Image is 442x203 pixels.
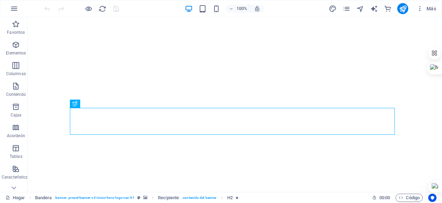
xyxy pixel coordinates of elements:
button: Más [414,3,439,14]
font: Bandera [35,195,52,200]
font: Recipiente [158,195,179,200]
i: Navegador [356,5,364,13]
i: Diseño (Ctrl+Alt+Y) [329,5,337,13]
button: Código [396,194,423,202]
button: páginas [342,4,350,13]
i: El elemento contiene una animación. [235,196,239,200]
font: Características [2,175,30,180]
font: Más [427,6,436,11]
i: Páginas (Ctrl+Alt+S) [343,5,350,13]
i: Escritor de IA [370,5,378,13]
button: Haga clic aquí para salir del modo de vista previa y continuar editando [84,4,93,13]
button: comercio [383,4,392,13]
i: Recargar página [98,5,106,13]
a: Haga clic para cancelar la selección. Haga doble clic para abrir Páginas. [6,194,25,202]
font: 00:00 [379,195,390,200]
font: Tablas [10,154,22,159]
nav: migaja de pan [35,194,239,202]
button: Centrados en el usuario [428,194,436,202]
font: 100% [236,6,247,11]
font: Código [406,195,420,200]
i: Al cambiar el tamaño, se ajusta automáticamente el nivel de zoom para adaptarse al dispositivo el... [254,6,260,12]
i: Publicar [399,5,407,13]
font: . [182,196,183,200]
font: H2 [227,195,233,200]
button: publicar [397,3,408,14]
font: Hogar [13,195,25,200]
font: Columnas [6,71,26,76]
font: Contenido [6,92,26,97]
font: Acordeón [7,133,25,138]
font: banner .preset-banner-v3-inicio-hero-logo-nav-h1 [55,196,134,200]
h6: Tiempo de sesión [372,194,390,202]
i: Comercio [384,5,392,13]
button: recargar [98,4,106,13]
i: Este elemento es un ajuste preestablecido personalizable [137,196,140,200]
font: Elementos [6,51,26,55]
button: generador de texto [370,4,378,13]
font: . [54,196,55,200]
button: diseño [328,4,337,13]
span: Haga clic para seleccionar. Haga doble clic para editar. [227,194,233,202]
font: Favoritos [7,30,25,35]
button: 100% [226,4,250,13]
span: Haga clic para seleccionar. Haga doble clic para editar. [35,194,52,202]
font: contenido del banner [183,196,217,200]
font: Cajas [11,113,22,118]
button: navegador [356,4,364,13]
i: Este elemento contiene un fondo [143,196,147,200]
